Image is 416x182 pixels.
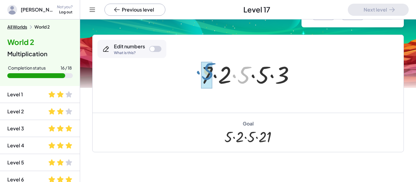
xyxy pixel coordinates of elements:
div: Edit numbers [114,43,145,50]
div: 16 / 18 [61,65,72,71]
div: Level 5 [7,159,24,166]
div: Level 1 [7,91,23,98]
button: All Worlds [7,24,27,30]
button: Previous level [104,4,165,16]
span: Level 17 [243,5,270,15]
div: Completion status [8,65,46,71]
div: Log out [59,10,72,15]
div: Not you? [57,5,72,10]
div: Level 3 [7,125,24,132]
div: Level 4 [7,142,24,149]
div: What is this? [114,51,145,55]
div: World 2 [34,24,50,30]
div: Multiplication [7,50,72,58]
span: [PERSON_NAME] [21,6,53,13]
h4: World 2 [7,37,72,47]
button: Next level [348,4,409,16]
div: Level 2 [7,108,24,115]
div: Goal [243,120,254,127]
